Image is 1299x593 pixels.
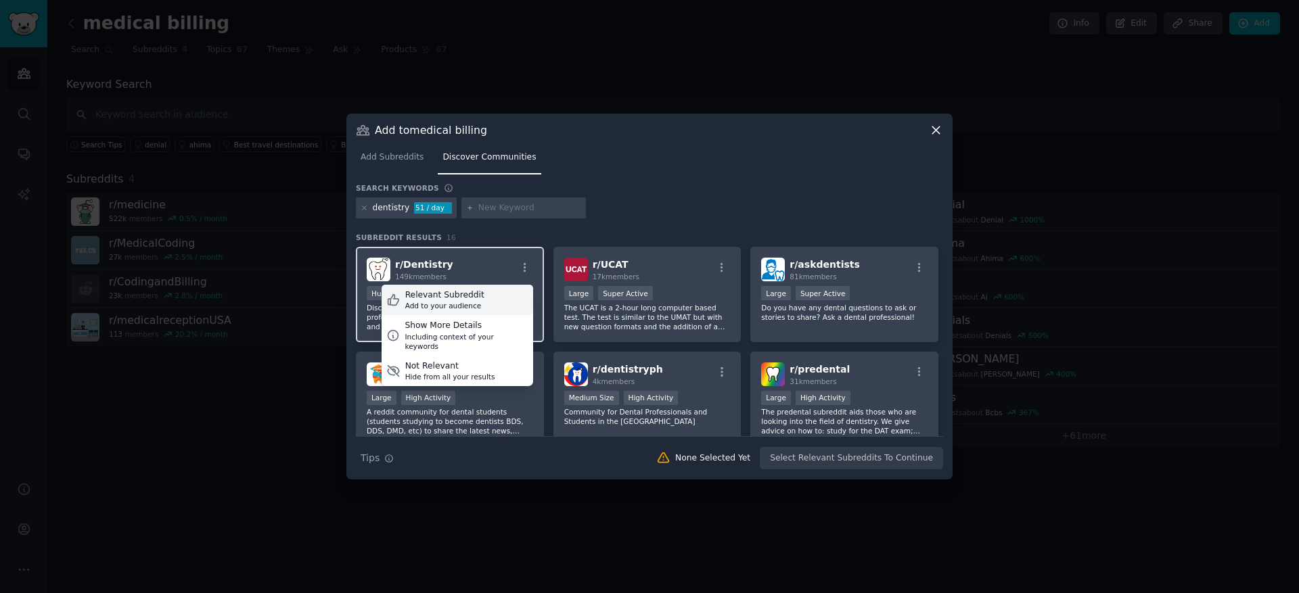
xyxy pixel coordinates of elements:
span: 4k members [593,377,635,385]
span: Subreddit Results [356,233,442,242]
p: The predental subreddit aids those who are looking into the field of dentistry. We give advice on... [761,407,928,435]
div: Huge [367,286,395,300]
span: 16 [447,233,456,241]
div: Large [367,391,396,405]
div: 51 / day [414,202,452,214]
span: r/ askdentists [790,259,859,270]
div: Relevant Subreddit [405,289,484,302]
p: Do you have any dental questions to ask or stories to share? Ask a dental professional! [761,303,928,322]
p: A reddit community for dental students (students studying to become dentists BDS, DDS, DMD, etc) ... [367,407,533,435]
p: Community for Dental Professionals and Students in the [GEOGRAPHIC_DATA] [564,407,731,426]
div: dentistry [373,202,410,214]
span: r/ UCAT [593,259,629,270]
div: High Activity [401,391,456,405]
div: Super Active [598,286,653,300]
span: r/ predental [790,364,850,375]
img: UCAT [564,258,588,281]
span: Tips [361,451,380,465]
span: r/ Dentistry [395,259,453,270]
h3: Add to medical billing [375,123,487,137]
span: 31k members [790,377,836,385]
span: 149k members [395,272,447,281]
img: predental [761,362,785,386]
div: High Activity [624,391,679,405]
div: None Selected Yet [675,452,750,465]
img: askdentists [761,258,785,281]
div: Not Relevant [405,360,495,373]
a: Discover Communities [438,147,541,174]
p: Discussions and links of interest for dental professionals on all things dentistry. Questions and... [367,303,533,331]
img: Dentistry [367,258,390,281]
span: 81k members [790,272,836,281]
div: Super Active [796,286,850,300]
a: Add Subreddits [356,147,428,174]
img: DentalSchool [367,362,390,386]
h3: Search keywords [356,183,439,193]
div: Large [761,391,791,405]
div: Show More Details [405,320,528,332]
span: Discover Communities [442,151,536,164]
div: High Activity [796,391,850,405]
div: Medium Size [564,391,619,405]
span: Add Subreddits [361,151,424,164]
span: r/ dentistryph [593,364,663,375]
div: Large [564,286,594,300]
img: dentistryph [564,362,588,386]
div: Including context of your keywords [405,332,528,351]
div: Large [761,286,791,300]
span: 17k members [593,272,639,281]
div: Hide from all your results [405,372,495,381]
div: Add to your audience [405,301,484,310]
input: New Keyword [478,202,581,214]
button: Tips [356,446,398,470]
p: The UCAT is a 2-hour long computer based test. The test is similar to the UMAT but with new quest... [564,303,731,331]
